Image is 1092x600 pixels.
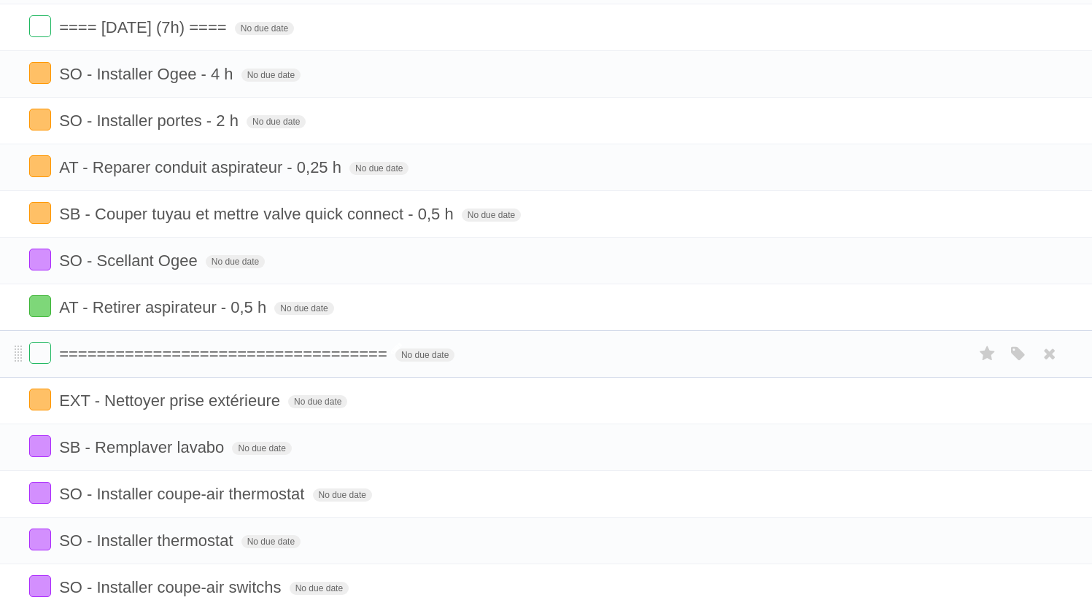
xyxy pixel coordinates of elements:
[313,488,372,502] span: No due date
[29,342,51,364] label: Done
[29,62,51,84] label: Done
[59,531,236,550] span: SO - Installer thermostat
[59,158,345,176] span: AT - Reparer conduit aspirateur - 0,25 h
[241,535,301,548] span: No due date
[232,442,291,455] span: No due date
[29,15,51,37] label: Done
[974,342,1002,366] label: Star task
[206,255,265,268] span: No due date
[29,295,51,317] label: Done
[29,109,51,130] label: Done
[288,395,347,408] span: No due date
[59,391,284,410] span: EXT - Nettoyer prise extérieure
[59,252,201,270] span: SO - Scellant Ogee
[29,482,51,504] label: Done
[349,162,408,175] span: No due date
[59,205,457,223] span: SB - Couper tuyau et mettre valve quick connect - 0,5 h
[241,69,301,82] span: No due date
[59,112,242,130] span: SO - Installer portes - 2 h
[29,529,51,550] label: Done
[235,22,294,35] span: No due date
[59,485,308,503] span: SO - Installer coupe-air thermostat
[59,345,391,363] span: ===================================
[29,155,51,177] label: Done
[29,249,51,270] label: Done
[29,575,51,597] label: Done
[59,578,284,596] span: SO - Installer coupe-air switchs
[59,65,236,83] span: SO - Installer Ogee - 4 h
[29,435,51,457] label: Done
[29,389,51,410] label: Done
[29,202,51,224] label: Done
[59,298,270,316] span: AT - Retirer aspirateur - 0,5 h
[59,438,228,456] span: SB - Remplaver lavabo
[274,302,333,315] span: No due date
[462,209,521,222] span: No due date
[247,115,306,128] span: No due date
[290,582,349,595] span: No due date
[395,348,454,362] span: No due date
[59,18,231,36] span: ==== [DATE] (7h) ====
